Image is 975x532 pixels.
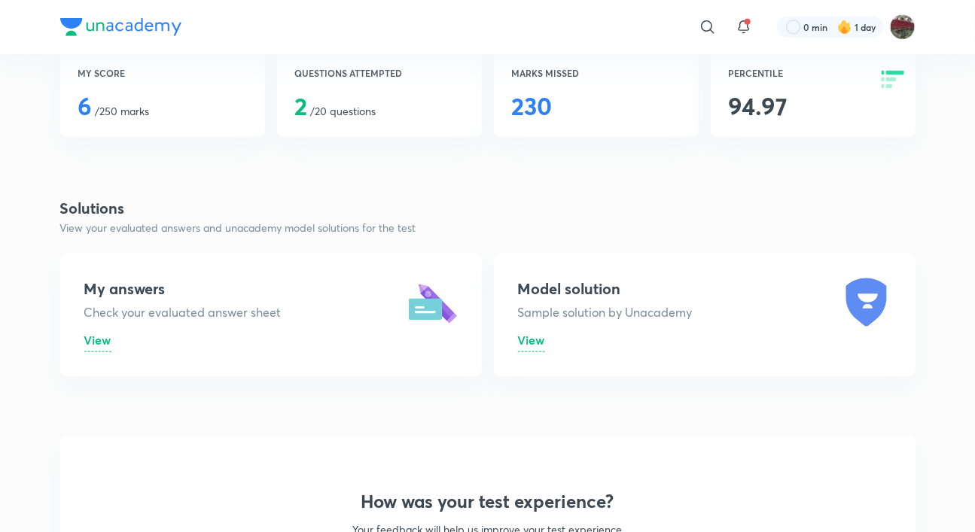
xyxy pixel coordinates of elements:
[837,20,852,35] img: streak
[84,332,111,348] span: View
[842,278,891,327] img: model solution
[295,104,376,118] span: /20 questions
[84,303,282,321] p: Check your evaluated answer sheet
[78,104,150,118] span: /250 marks
[84,333,111,352] a: View
[518,278,693,300] h4: Model solution
[409,278,458,327] img: my answers
[512,66,681,80] h6: MARKS MISSED
[890,14,916,40] img: UJJWAL PRASAD
[729,66,897,80] h6: PERCENTILE
[78,66,247,80] h6: MY SCORE
[78,90,93,122] span: 6
[60,220,916,236] p: View your evaluated answers and unacademy model solutions for the test
[518,303,693,321] p: Sample solution by Unacademy
[60,197,916,220] h4: Solutions
[295,90,308,122] span: 2
[295,66,464,80] h6: QUESTIONS ATTEMPTED
[60,18,181,36] img: Company Logo
[518,332,545,348] span: View
[879,66,906,93] img: PERCENTILE
[518,333,545,352] a: View
[84,278,282,300] h4: My answers
[512,90,553,122] span: 230
[114,491,861,512] h3: How was your test experience?
[729,90,788,122] span: 94.97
